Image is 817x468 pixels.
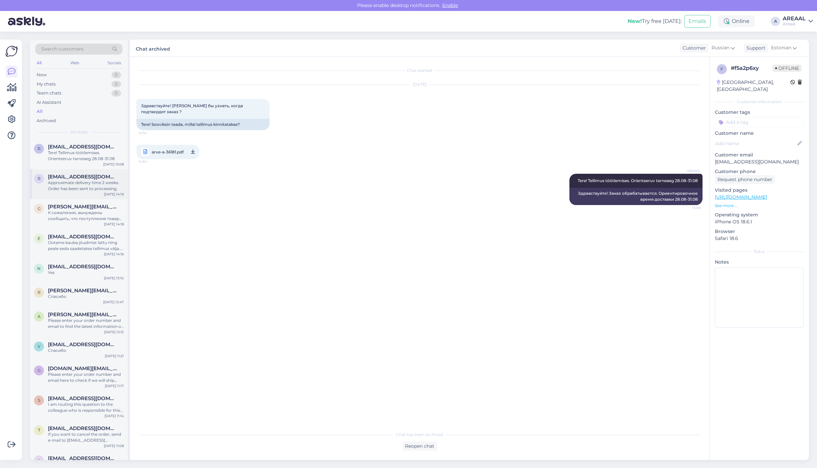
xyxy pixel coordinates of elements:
[37,72,47,78] div: New
[48,288,117,294] span: ropp.o@list.ru
[715,259,804,266] p: Notes
[37,90,61,97] div: Team chats
[676,168,701,173] span: AREAAL
[38,314,41,319] span: a
[38,146,41,151] span: r
[715,130,804,137] p: Customer name
[48,395,117,401] span: saast321@gmail.com
[141,103,244,114] span: Здравствуйте! [PERSON_NAME] бы узнать, когда подтвердят заказ ?
[715,249,804,255] div: Extra
[152,148,184,156] span: arve-a-36181.pdf
[38,290,41,295] span: r
[402,442,437,451] div: Reopen chat
[37,266,41,271] span: n
[105,353,124,358] div: [DATE] 11:21
[717,79,790,93] div: [GEOGRAPHIC_DATA], [GEOGRAPHIC_DATA]
[48,431,124,443] div: If you want to cancel the order, send e-mail to [EMAIL_ADDRESS][DOMAIN_NAME]
[103,300,124,305] div: [DATE] 12:47
[715,151,804,158] p: Customer email
[48,204,117,210] span: galina.gallit@gmail.com
[48,240,124,252] div: Ootame kauba jõudmist lattu ning peale seda saadetakse tellimus välja. Kahjuks ei ole veel jõudnud.
[48,174,117,180] span: root@clusterdash.io
[569,188,703,205] div: Здравствуйте! Заказ обрабатывается. Ориентировочное время доставки 28.08-31.08
[103,162,124,167] div: [DATE] 15:08
[715,203,804,209] p: See more ...
[48,371,124,383] div: Please enter your order number and email here to check if we will ship your order this week: - [U...
[69,59,81,67] div: Web
[718,15,755,27] div: Online
[783,16,806,21] div: AREAAL
[136,68,703,74] div: Chat started
[48,455,117,461] span: idea.tln@gmail.com
[720,67,723,72] span: f
[684,15,711,28] button: Emails
[48,342,117,348] span: vlad777.77@list.ru
[104,192,124,197] div: [DATE] 14:19
[680,45,706,52] div: Customer
[111,90,121,97] div: 0
[578,178,698,183] span: Tere! Tellimus töötlemises. Orienteeruv tarneaeg 28.08-31.08
[715,140,796,147] input: Add name
[771,44,791,52] span: Estonian
[106,59,122,67] div: Socials
[48,234,117,240] span: erikpetrov23@gmail.com
[38,236,40,241] span: e
[138,157,163,166] span: 14:34
[48,294,124,300] div: Спасибо
[771,17,780,26] div: A
[104,330,124,335] div: [DATE] 12:15
[715,211,804,218] p: Operating system
[38,206,41,211] span: g
[104,276,124,281] div: [DATE] 13:10
[715,194,767,200] a: [URL][DOMAIN_NAME]
[37,81,56,88] div: My chats
[48,348,124,353] div: Спасибо
[37,117,56,124] div: Archived
[104,222,124,227] div: [DATE] 14:18
[37,99,61,106] div: AI Assistant
[715,175,775,184] div: Request phone number
[105,383,124,388] div: [DATE] 11:17
[715,158,804,165] p: [EMAIL_ADDRESS][DOMAIN_NAME]
[104,413,124,418] div: [DATE] 11:14
[136,44,170,53] label: Chat archived
[715,168,804,175] p: Customer phone
[48,365,117,371] span: gvidas.cr@gmail.com
[48,312,117,318] span: allar@upster.ee
[136,145,199,159] a: arve-a-36181.pdf14:34
[138,130,163,135] span: 14:34
[38,176,41,181] span: r
[628,17,682,25] div: Try free [DATE]:
[48,318,124,330] div: Please enter your order number and email to find the latest information on your order: - [URL][DO...
[38,344,40,349] span: v
[48,144,117,150] span: ratkelite@gmail.com
[41,46,84,53] span: Search customers
[136,82,703,88] div: [DATE]
[48,270,124,276] div: Yes
[712,44,729,52] span: Russian
[48,150,124,162] div: Tere! Tellimus töötlemises. Orienteeruv tarneaeg 28.08-31.08
[111,72,121,78] div: 0
[715,228,804,235] p: Browser
[35,59,43,67] div: All
[104,252,124,257] div: [DATE] 14:16
[744,45,765,52] div: Support
[440,2,460,8] span: Enable
[136,119,270,130] div: Tere! Sooviksin teada, millal tellimus kinnitatakse?
[48,425,117,431] span: tanyako@mail.ee
[5,45,18,58] img: Askly Logo
[731,64,772,72] div: # f5a2p6xy
[38,428,40,433] span: t
[111,81,121,88] div: 0
[71,129,88,135] span: All chats
[715,99,804,105] div: Customer information
[396,432,443,438] span: Chat has been archived
[48,264,117,270] span: nbaranovskaja1@gmail.com
[48,210,124,222] div: К сожалению, вынуждены сообщить, что поступление товара Philips HX3826/33 на наш склад в настояще...
[48,401,124,413] div: I am routing this question to the colleague who is responsible for this topic. The reply might ta...
[772,65,802,72] span: Offline
[38,458,40,463] span: i
[715,218,804,225] p: iPhone OS 18.6.1
[48,180,124,192] div: Approximate delivery time 2 weeks. Order has been sent to processing.
[715,187,804,194] p: Visited pages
